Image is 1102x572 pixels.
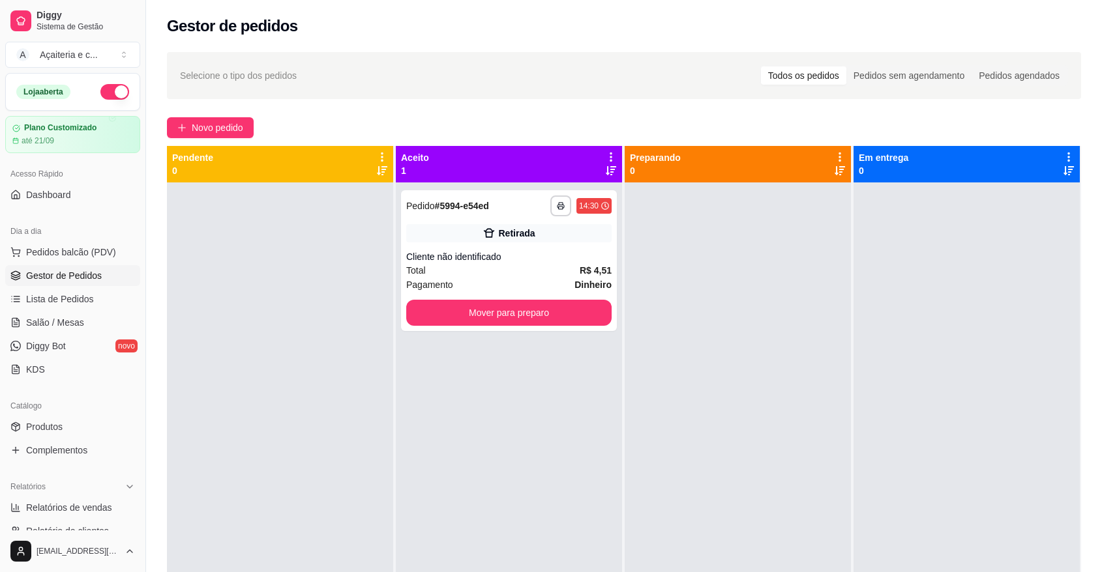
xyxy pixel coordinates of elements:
span: Complementos [26,444,87,457]
div: Pedidos sem agendamento [846,66,972,85]
button: Mover para preparo [406,300,612,326]
strong: # 5994-e54ed [435,201,489,211]
a: Relatório de clientes [5,521,140,541]
div: Catálogo [5,395,140,416]
div: Cliente não identificado [406,250,612,263]
span: Total [406,263,426,278]
a: Gestor de Pedidos [5,265,140,286]
div: Pedidos agendados [972,66,1067,85]
p: 0 [859,164,908,177]
p: 1 [401,164,429,177]
span: Diggy [37,10,135,21]
span: Salão / Mesas [26,316,84,329]
span: Sistema de Gestão [37,21,135,32]
button: Select a team [5,42,140,68]
a: Dashboard [5,184,140,205]
div: Loja aberta [16,85,70,99]
p: Preparando [630,151,681,164]
a: Diggy Botnovo [5,336,140,356]
p: Em entrega [859,151,908,164]
span: Relatórios de vendas [26,501,112,514]
a: Produtos [5,416,140,437]
button: [EMAIL_ADDRESS][DOMAIN_NAME] [5,536,140,567]
span: Gestor de Pedidos [26,269,102,282]
h2: Gestor de pedidos [167,16,298,36]
span: Lista de Pedidos [26,293,94,306]
span: Relatório de clientes [26,524,109,537]
p: Pendente [172,151,213,164]
span: Dashboard [26,188,71,201]
span: Pedido [406,201,435,211]
span: Pagamento [406,278,453,292]
span: Pedidos balcão (PDV) [26,246,116,259]
button: Alterar Status [100,84,129,100]
a: Complementos [5,440,140,461]
span: Novo pedido [192,121,243,135]
span: Produtos [26,420,63,433]
a: Relatórios de vendas [5,497,140,518]
a: Plano Customizadoaté 21/09 [5,116,140,153]
a: Lista de Pedidos [5,289,140,309]
a: DiggySistema de Gestão [5,5,140,36]
span: Diggy Bot [26,339,66,352]
span: KDS [26,363,45,376]
p: 0 [630,164,681,177]
div: 14:30 [579,201,599,211]
a: KDS [5,359,140,380]
div: Retirada [498,227,535,240]
div: Acesso Rápido [5,164,140,184]
div: Açaiteria e c ... [40,48,98,61]
a: Salão / Mesas [5,312,140,333]
article: até 21/09 [22,136,54,146]
strong: R$ 4,51 [580,265,612,276]
div: Dia a dia [5,221,140,242]
span: Selecione o tipo dos pedidos [180,68,297,83]
strong: Dinheiro [574,279,612,290]
div: Todos os pedidos [761,66,846,85]
span: Relatórios [10,481,46,492]
span: [EMAIL_ADDRESS][DOMAIN_NAME] [37,546,119,556]
span: A [16,48,29,61]
p: Aceito [401,151,429,164]
article: Plano Customizado [24,123,97,133]
p: 0 [172,164,213,177]
button: Novo pedido [167,117,254,138]
span: plus [177,123,186,132]
button: Pedidos balcão (PDV) [5,242,140,263]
